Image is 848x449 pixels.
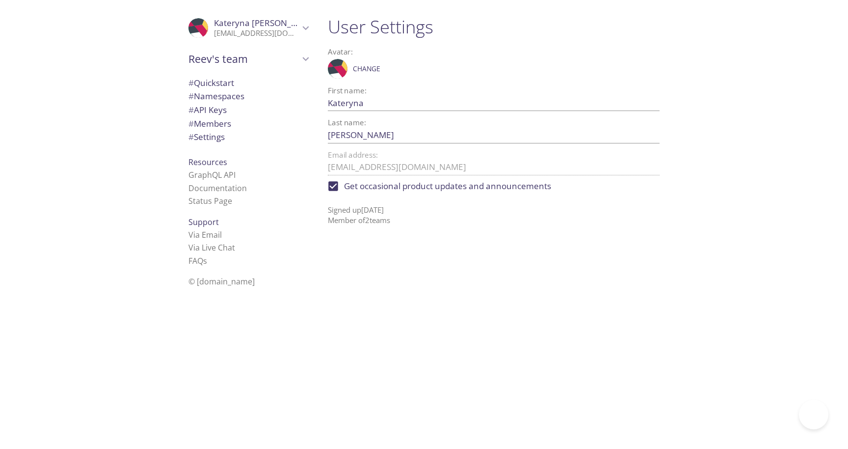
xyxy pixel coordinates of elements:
span: # [188,118,194,129]
span: Resources [188,157,227,168]
label: First name: [328,87,367,94]
span: Members [188,118,231,129]
p: [EMAIL_ADDRESS][DOMAIN_NAME] [214,28,299,38]
div: Namespaces [181,89,316,103]
span: API Keys [188,104,227,115]
p: Signed up [DATE] Member of 2 team s [328,197,660,226]
div: Kateryna Vasylenko [181,12,316,44]
a: Documentation [188,183,247,194]
span: © [DOMAIN_NAME] [188,276,255,287]
div: Members [181,117,316,131]
span: Change [353,63,380,75]
span: # [188,77,194,88]
label: Last name: [328,119,366,126]
span: Support [188,217,219,227]
h1: User Settings [328,16,660,38]
iframe: Help Scout Beacon - Open [799,400,828,429]
span: # [188,104,194,115]
a: GraphQL API [188,169,236,180]
button: Change [350,61,383,77]
div: Team Settings [181,130,316,144]
div: Reev's team [181,46,316,72]
span: Namespaces [188,90,244,102]
span: Get occasional product updates and announcements [344,180,551,193]
div: API Keys [181,103,316,117]
a: Status Page [188,196,232,206]
label: Avatar: [328,48,620,56]
span: Quickstart [188,77,234,88]
span: # [188,90,194,102]
label: Email address: [328,151,378,159]
span: Kateryna [PERSON_NAME] [214,17,318,28]
div: Quickstart [181,76,316,90]
span: s [203,255,207,266]
a: FAQ [188,255,207,266]
span: # [188,131,194,142]
span: Settings [188,131,225,142]
a: Via Live Chat [188,242,235,253]
a: Via Email [188,229,222,240]
span: Reev's team [188,52,299,66]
